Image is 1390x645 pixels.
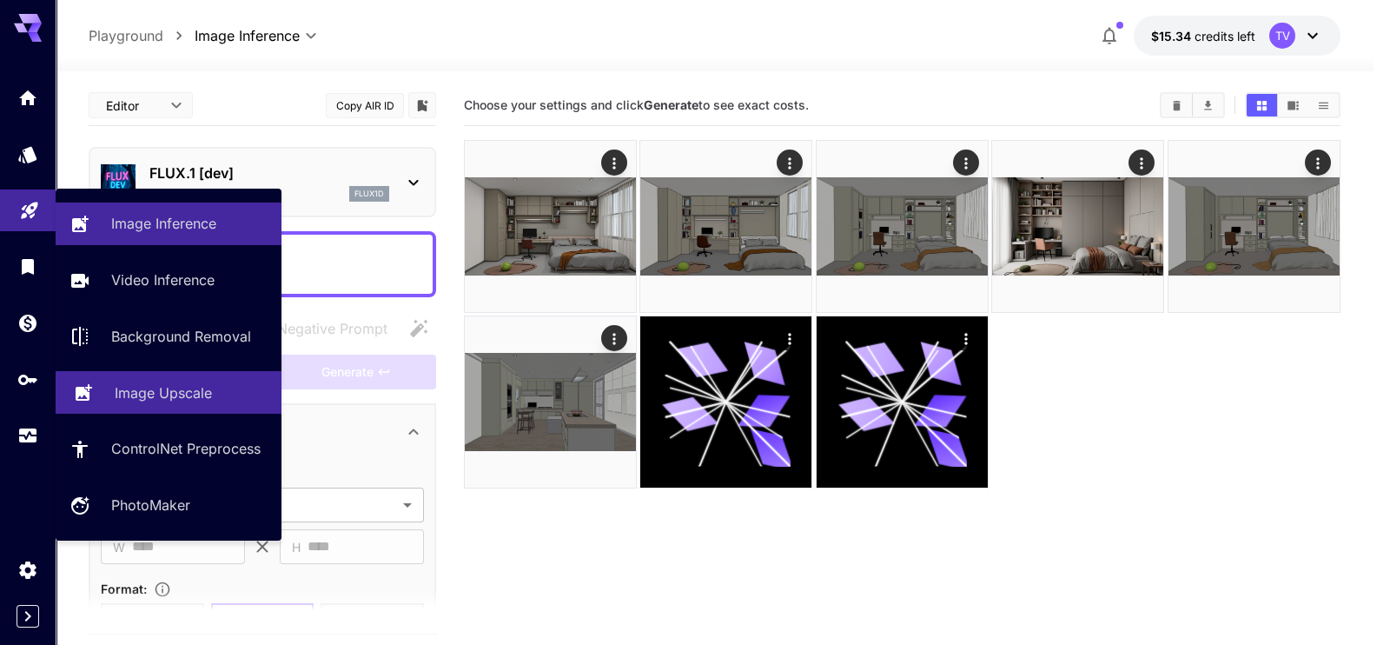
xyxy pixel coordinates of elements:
img: Z [465,316,636,488]
div: Playground [19,194,40,216]
a: Video Inference [56,259,281,302]
a: PhotoMaker [56,484,281,527]
span: Format : [101,582,147,596]
div: $15.33579 [1151,27,1255,45]
button: Add to library [414,95,430,116]
button: Show images in video view [1278,94,1308,116]
p: ControlNet Preprocess [111,438,261,459]
img: Z [817,141,988,312]
div: Actions [601,150,627,176]
img: Z [992,141,1163,312]
p: flux1d [354,188,384,200]
button: Show images in grid view [1247,94,1277,116]
div: Actions [778,150,804,176]
p: PhotoMaker [111,495,190,515]
img: 2Q== [640,141,811,312]
span: Image Inference [195,25,300,46]
p: Playground [89,25,163,46]
a: Image Upscale [56,371,281,414]
button: Choose the file format for the output image. [147,581,178,598]
div: Actions [601,325,627,351]
div: Wallet [17,312,38,334]
p: Video Inference [111,269,215,290]
div: Actions [778,325,804,351]
span: Choose your settings and click to see exact costs. [464,97,809,112]
span: H [292,537,301,557]
div: Models [17,143,38,165]
button: Clear Images [1162,94,1192,116]
div: Show images in grid viewShow images in video viewShow images in list view [1245,92,1340,118]
a: ControlNet Preprocess [56,428,281,470]
div: Actions [953,325,979,351]
p: FLUX.1 [dev] [149,163,389,183]
div: Library [17,256,38,277]
span: Editor [106,96,160,115]
a: Background Removal [56,316,281,358]
div: Actions [953,150,979,176]
div: Actions [1305,150,1331,176]
a: Image Inference [56,203,281,245]
p: Image Upscale [115,382,212,403]
img: 2Q== [465,141,636,312]
button: Copy AIR ID [326,93,404,118]
span: W [113,537,125,557]
span: $15.34 [1151,29,1195,43]
div: Settings [17,559,38,581]
b: Generate [644,97,698,112]
div: Home [17,87,38,109]
div: Clear ImagesDownload All [1160,92,1225,118]
button: Show images in list view [1308,94,1339,116]
button: Download All [1193,94,1223,116]
button: Expand sidebar [17,605,39,628]
p: Image Inference [111,213,216,234]
span: Negative Prompt [277,318,387,339]
div: Usage [17,425,38,447]
div: Actions [1129,150,1155,176]
button: $15.33579 [1134,16,1340,56]
span: Negative prompts are not compatible with the selected model. [242,317,401,339]
div: TV [1269,23,1295,49]
nav: breadcrumb [89,25,195,46]
p: Background Removal [111,326,251,347]
img: Z [1168,141,1340,312]
span: credits left [1195,29,1255,43]
div: API Keys [17,369,38,390]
